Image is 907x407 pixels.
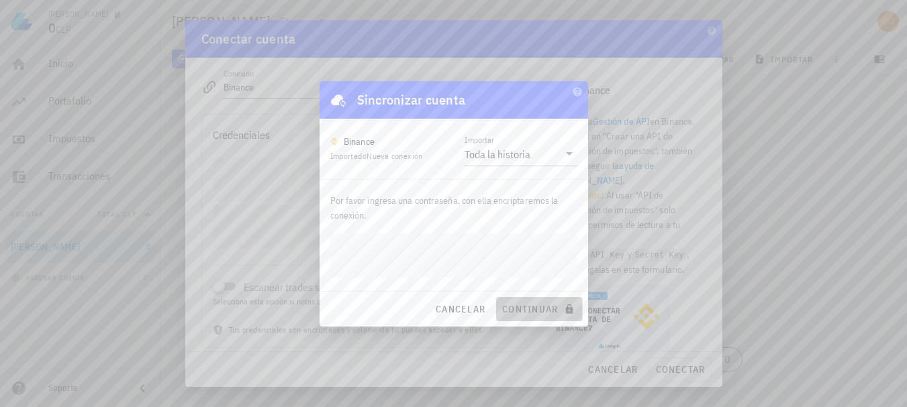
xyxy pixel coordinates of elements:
label: Importar [465,135,494,145]
span: Importado [330,151,423,161]
div: ImportarToda la historia [465,143,577,166]
img: 270.png [330,137,338,146]
span: Nueva conexión [367,151,423,161]
button: cancelar [430,297,491,321]
button: continuar [496,297,582,321]
p: Por favor ingresa una contraseña, con ella encriptaremos la conexión. [330,193,577,223]
div: Sincronizar cuenta [357,89,466,111]
div: Toda la historia [465,148,530,161]
span: cancelar [435,303,485,315]
span: continuar [502,303,577,315]
div: Binance [344,135,375,148]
